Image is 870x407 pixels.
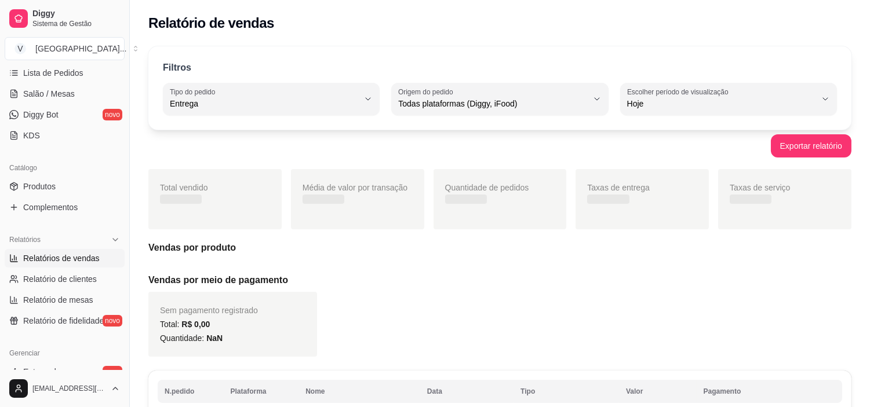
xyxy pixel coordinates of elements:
[148,273,851,287] h5: Vendas por meio de pagamento
[170,98,359,109] span: Entrega
[5,375,125,402] button: [EMAIL_ADDRESS][DOMAIN_NAME]
[23,201,78,213] span: Complementos
[32,384,106,393] span: [EMAIL_ADDRESS][DOMAIN_NAME]
[23,315,104,327] span: Relatório de fidelidade
[160,306,258,315] span: Sem pagamento registrado
[620,83,837,115] button: Escolher período de visualizaçãoHoje
[627,87,732,97] label: Escolher período de visualização
[730,183,790,192] span: Taxas de serviço
[170,87,219,97] label: Tipo do pedido
[181,320,210,329] span: R$ 0,00
[5,311,125,330] a: Relatório de fidelidadenovo
[23,88,75,100] span: Salão / Mesas
[5,362,125,381] a: Entregadoresnovo
[23,109,59,120] span: Diggy Bot
[23,366,72,377] span: Entregadores
[32,19,120,28] span: Sistema de Gestão
[14,43,26,54] span: V
[587,183,649,192] span: Taxas de entrega
[445,183,529,192] span: Quantidade de pedidos
[148,14,274,32] h2: Relatório de vendas
[163,83,380,115] button: Tipo do pedidoEntrega
[23,130,40,141] span: KDS
[163,61,191,75] p: Filtros
[398,98,587,109] span: Todas plataformas (Diggy, iFood)
[35,43,126,54] div: [GEOGRAPHIC_DATA] ...
[160,183,208,192] span: Total vendido
[160,320,210,329] span: Total:
[23,181,56,192] span: Produtos
[206,333,223,343] span: NaN
[5,344,125,362] div: Gerenciar
[5,105,125,124] a: Diggy Botnovo
[23,252,100,264] span: Relatórios de vendas
[160,333,223,343] span: Quantidade:
[23,273,97,285] span: Relatório de clientes
[398,87,457,97] label: Origem do pedido
[5,64,125,82] a: Lista de Pedidos
[9,235,41,244] span: Relatórios
[771,134,851,157] button: Exportar relatório
[5,159,125,177] div: Catálogo
[5,270,125,288] a: Relatório de clientes
[5,177,125,196] a: Produtos
[5,85,125,103] a: Salão / Mesas
[5,291,125,309] a: Relatório de mesas
[5,37,125,60] button: Select a team
[5,198,125,217] a: Complementos
[5,5,125,32] a: DiggySistema de Gestão
[627,98,816,109] span: Hoje
[5,249,125,267] a: Relatórios de vendas
[32,9,120,19] span: Diggy
[23,294,93,306] span: Relatório de mesas
[303,183,407,192] span: Média de valor por transação
[391,83,608,115] button: Origem do pedidoTodas plataformas (Diggy, iFood)
[148,241,851,255] h5: Vendas por produto
[5,126,125,145] a: KDS
[23,67,83,79] span: Lista de Pedidos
